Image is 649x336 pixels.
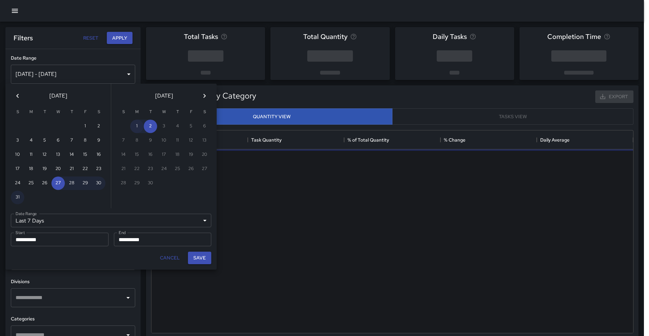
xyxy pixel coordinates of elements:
button: 19 [38,162,51,176]
button: 30 [92,176,105,190]
button: Next month [198,89,211,103]
button: 6 [51,134,65,147]
button: 14 [65,148,78,162]
button: 16 [92,148,105,162]
button: 1 [78,120,92,133]
button: 29 [78,176,92,190]
span: Saturday [198,105,211,119]
span: Thursday [66,105,78,119]
button: 24 [11,176,24,190]
button: 20 [51,162,65,176]
span: Friday [185,105,197,119]
div: Last 7 Days [11,214,211,227]
button: Previous month [11,89,24,103]
button: 21 [65,162,78,176]
button: 12 [38,148,51,162]
button: 18 [24,162,38,176]
button: 22 [78,162,92,176]
label: End [119,230,126,235]
span: Monday [131,105,143,119]
button: 1 [130,120,144,133]
button: 17 [11,162,24,176]
button: 31 [11,191,24,204]
button: 23 [92,162,105,176]
span: Wednesday [52,105,64,119]
span: Monday [25,105,37,119]
span: Sunday [117,105,129,119]
button: 8 [78,134,92,147]
button: 28 [65,176,78,190]
span: Tuesday [39,105,51,119]
button: 10 [11,148,24,162]
button: 7 [65,134,78,147]
button: 2 [144,120,157,133]
span: [DATE] [155,91,173,101]
span: [DATE] [49,91,67,101]
button: Cancel [157,252,183,264]
span: Tuesday [144,105,157,119]
span: Wednesday [158,105,170,119]
label: Date Range [16,211,37,216]
label: Start [16,230,25,235]
button: Save [188,252,211,264]
button: 27 [51,176,65,190]
button: 15 [78,148,92,162]
button: 3 [11,134,24,147]
span: Sunday [11,105,24,119]
span: Thursday [171,105,184,119]
button: 5 [38,134,51,147]
button: 26 [38,176,51,190]
button: 11 [24,148,38,162]
button: 9 [92,134,105,147]
button: 2 [92,120,105,133]
button: 25 [24,176,38,190]
span: Saturday [93,105,105,119]
button: 4 [24,134,38,147]
button: 13 [51,148,65,162]
span: Friday [79,105,91,119]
